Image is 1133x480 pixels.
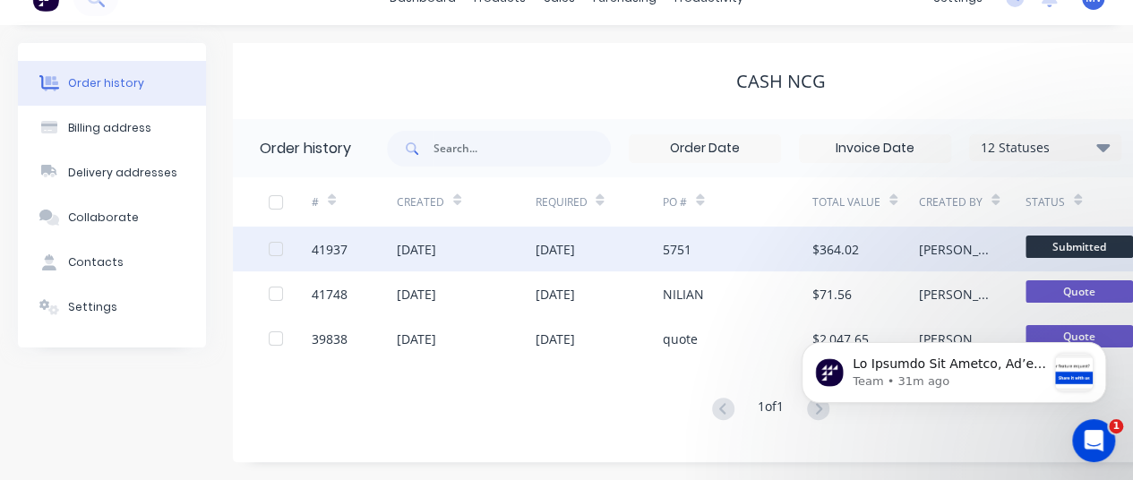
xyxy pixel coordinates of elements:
[68,299,117,315] div: Settings
[312,240,348,259] div: 41937
[18,106,206,150] button: Billing address
[18,61,206,106] button: Order history
[663,330,698,348] div: quote
[18,240,206,285] button: Contacts
[312,177,397,227] div: #
[736,71,826,92] div: CASH NCG
[1109,419,1123,433] span: 1
[397,177,536,227] div: Created
[68,254,124,270] div: Contacts
[758,397,784,423] div: 1 of 1
[312,194,319,210] div: #
[433,131,611,167] input: Search...
[397,194,444,210] div: Created
[1026,236,1133,258] span: Submitted
[663,194,687,210] div: PO #
[18,150,206,195] button: Delivery addresses
[919,240,990,259] div: [PERSON_NAME]
[630,135,780,162] input: Order Date
[68,165,177,181] div: Delivery addresses
[260,138,351,159] div: Order history
[18,195,206,240] button: Collaborate
[68,120,151,136] div: Billing address
[68,210,139,226] div: Collaborate
[535,194,587,210] div: Required
[800,135,950,162] input: Invoice Date
[919,194,983,210] div: Created By
[775,306,1133,432] iframe: Intercom notifications message
[397,285,436,304] div: [DATE]
[663,285,704,304] div: NILIAN
[312,330,348,348] div: 39838
[663,177,812,227] div: PO #
[812,285,852,304] div: $71.56
[535,285,574,304] div: [DATE]
[812,240,859,259] div: $364.02
[535,177,663,227] div: Required
[812,194,880,210] div: Total Value
[535,330,574,348] div: [DATE]
[68,75,144,91] div: Order history
[919,177,1026,227] div: Created By
[1026,194,1065,210] div: Status
[1026,280,1133,303] span: Quote
[919,285,990,304] div: [PERSON_NAME]
[397,330,436,348] div: [DATE]
[1072,419,1115,462] iframe: Intercom live chat
[663,240,691,259] div: 5751
[312,285,348,304] div: 41748
[18,285,206,330] button: Settings
[397,240,436,259] div: [DATE]
[970,138,1120,158] div: 12 Statuses
[535,240,574,259] div: [DATE]
[812,177,919,227] div: Total Value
